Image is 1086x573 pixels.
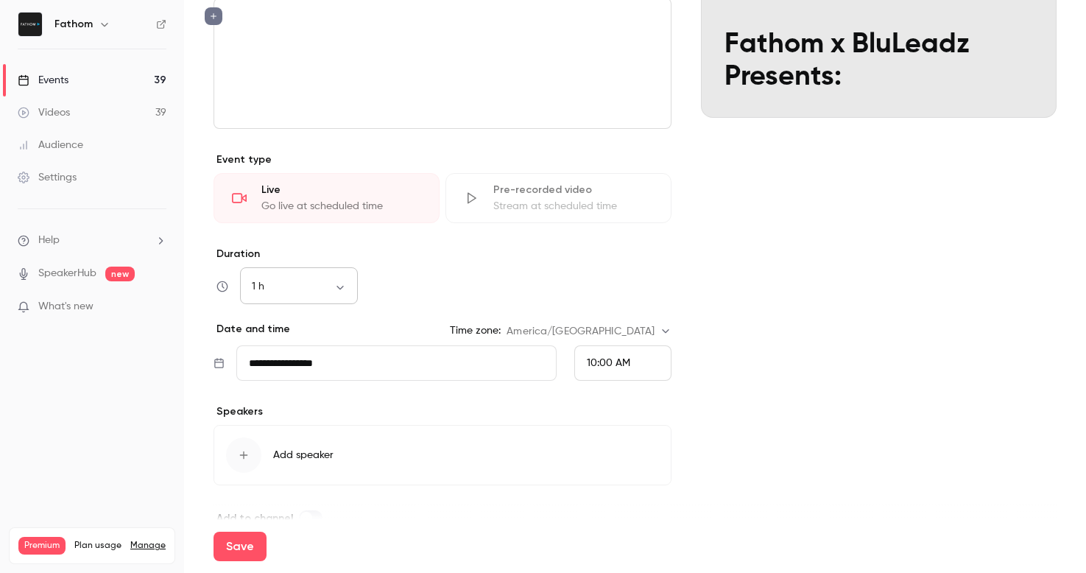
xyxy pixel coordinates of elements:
[493,183,653,197] div: Pre-recorded video
[74,540,121,552] span: Plan usage
[214,404,671,419] p: Speakers
[493,199,653,214] div: Stream at scheduled time
[587,358,630,368] span: 10:00 AM
[214,173,440,223] div: LiveGo live at scheduled time
[18,13,42,36] img: Fathom
[18,233,166,248] li: help-dropdown-opener
[445,173,671,223] div: Pre-recorded videoStream at scheduled time
[149,300,166,314] iframe: Noticeable Trigger
[105,267,135,281] span: new
[214,247,671,261] label: Duration
[38,299,94,314] span: What's new
[574,345,671,381] div: From
[214,532,267,561] button: Save
[54,17,93,32] h6: Fathom
[214,425,671,485] button: Add speaker
[214,322,290,337] p: Date and time
[38,233,60,248] span: Help
[214,152,671,167] p: Event type
[273,448,334,463] span: Add speaker
[261,199,421,214] div: Go live at scheduled time
[18,138,83,152] div: Audience
[450,323,501,338] label: Time zone:
[38,266,96,281] a: SpeakerHub
[18,73,68,88] div: Events
[261,183,421,197] div: Live
[507,324,671,339] div: America/[GEOGRAPHIC_DATA]
[18,170,77,185] div: Settings
[18,105,70,120] div: Videos
[240,279,358,294] div: 1 h
[18,537,66,555] span: Premium
[130,540,166,552] a: Manage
